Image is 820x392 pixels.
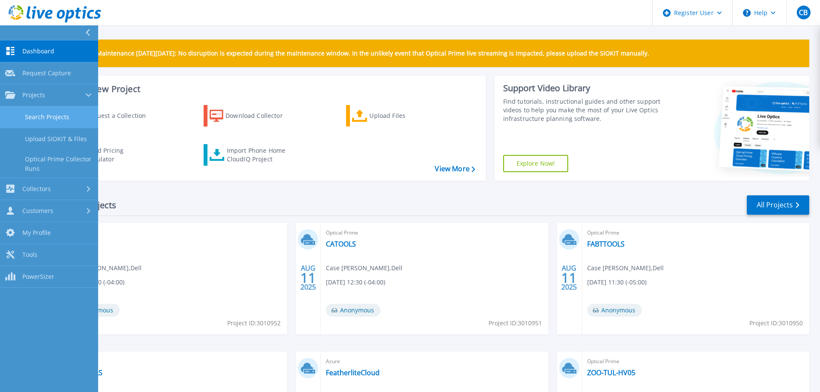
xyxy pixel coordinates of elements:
[61,84,475,94] h3: Start a New Project
[369,107,438,124] div: Upload Files
[22,69,71,77] span: Request Capture
[326,278,385,287] span: [DATE] 12:30 (-04:00)
[22,229,51,237] span: My Profile
[587,240,625,248] a: FABTTOOLS
[61,105,157,127] a: Request a Collection
[61,144,157,166] a: Cloud Pricing Calculator
[22,185,51,193] span: Collectors
[587,278,647,287] span: [DATE] 11:30 (-05:00)
[227,318,281,328] span: Project ID: 3010952
[587,263,664,273] span: Case [PERSON_NAME] , Dell
[22,47,54,55] span: Dashboard
[747,195,809,215] a: All Projects
[300,262,316,293] div: AUG 2025
[587,304,642,317] span: Anonymous
[503,155,569,172] a: Explore Now!
[587,357,804,366] span: Optical Prime
[326,368,380,377] a: FeatherliteCloud
[587,368,635,377] a: ZOO-TUL-HV05
[326,240,356,248] a: CATOOLS
[326,228,543,238] span: Optical Prime
[346,105,442,127] a: Upload Files
[22,273,54,281] span: PowerSizer
[22,207,53,215] span: Customers
[326,357,543,366] span: Azure
[300,274,316,281] span: 11
[65,263,142,273] span: Case [PERSON_NAME] , Dell
[503,83,664,94] div: Support Video Library
[435,165,475,173] a: View More
[226,107,294,124] div: Download Collector
[86,107,155,124] div: Request a Collection
[84,146,153,164] div: Cloud Pricing Calculator
[561,274,577,281] span: 11
[489,318,542,328] span: Project ID: 3010951
[326,263,402,273] span: Case [PERSON_NAME] , Dell
[65,357,282,366] span: Optical Prime
[64,50,649,57] p: Scheduled Maintenance [DATE][DATE]: No disruption is expected during the maintenance window. In t...
[561,262,577,293] div: AUG 2025
[799,9,808,16] span: CB
[587,228,804,238] span: Optical Prime
[22,91,45,99] span: Projects
[749,318,803,328] span: Project ID: 3010950
[65,228,282,238] span: Optical Prime
[204,105,300,127] a: Download Collector
[22,251,37,259] span: Tools
[503,97,664,123] div: Find tutorials, instructional guides and other support videos to help you make the most of your L...
[326,304,381,317] span: Anonymous
[227,146,294,164] div: Import Phone Home CloudIQ Project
